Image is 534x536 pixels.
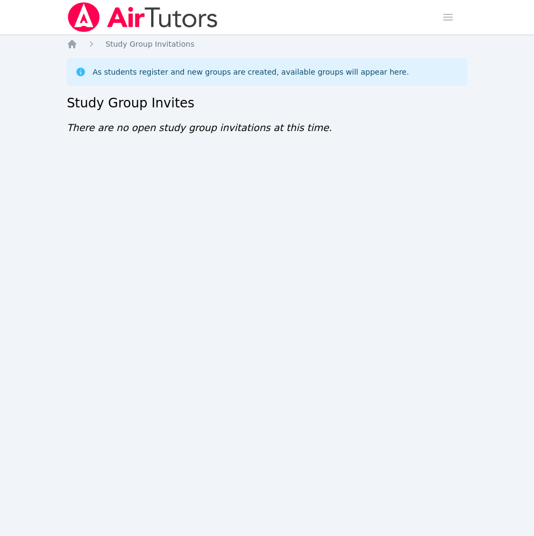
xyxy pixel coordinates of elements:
[92,67,409,77] div: As students register and new groups are created, available groups will appear here.
[67,39,467,49] nav: Breadcrumb
[105,40,194,48] span: Study Group Invitations
[67,122,332,133] span: There are no open study group invitations at this time.
[67,2,219,32] img: Air Tutors
[105,39,194,49] a: Study Group Invitations
[67,95,467,112] h2: Study Group Invites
